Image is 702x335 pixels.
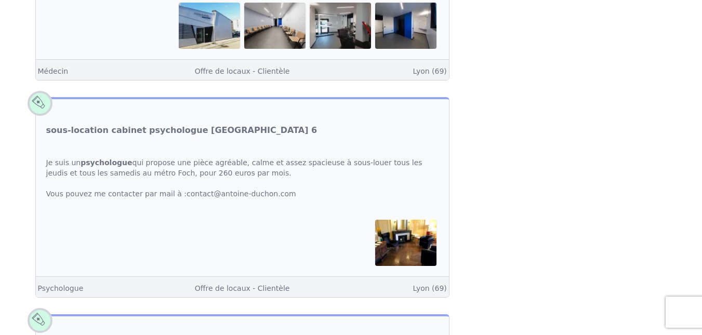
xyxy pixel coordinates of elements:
img: Cabinet médical au sein d'un centre de santé à louer - Lyon 8 [375,3,436,49]
span: - [248,190,251,198]
span: c [187,190,191,198]
span: h [264,190,269,198]
a: Lyon (69) [413,67,446,75]
span: c [260,190,264,198]
span: c [281,190,285,198]
img: Cabinet médical au sein d'un centre de santé à louer - Lyon 8 [179,3,240,49]
span: t [230,190,233,198]
span: o [191,190,195,198]
a: sous-location cabinet psychologue [GEOGRAPHIC_DATA] 6 [46,124,317,137]
span: i [237,190,240,198]
span: m [289,190,296,198]
span: a [203,190,207,198]
span: n [273,190,278,198]
div: Je suis un qui propose une pièce agréable, calme et assez spacieuse à sous-louer tous les jeudis ... [36,147,449,209]
span: a [221,190,226,198]
a: Médecin [38,67,69,75]
strong: psychologue [81,158,132,167]
span: c [207,190,211,198]
img: sous-location cabinet psychologue Lyon 6 [375,220,436,266]
span: o [233,190,237,198]
span: d [251,190,256,198]
span: t [211,190,214,198]
span: u [256,190,260,198]
img: Cabinet médical au sein d'un centre de santé à louer - Lyon 8 [310,3,371,49]
a: Offre de locaux - Clientèle [195,67,290,75]
a: Offre de locaux - Clientèle [195,284,290,292]
span: n [195,190,200,198]
span: e [244,190,249,198]
span: o [284,190,289,198]
a: Psychologue [38,284,84,292]
img: Cabinet médical au sein d'un centre de santé à louer - Lyon 8 [244,3,306,49]
span: n [240,190,244,198]
span: n [226,190,230,198]
span: o [269,190,274,198]
a: Lyon (69) [413,284,446,292]
span: t [200,190,203,198]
